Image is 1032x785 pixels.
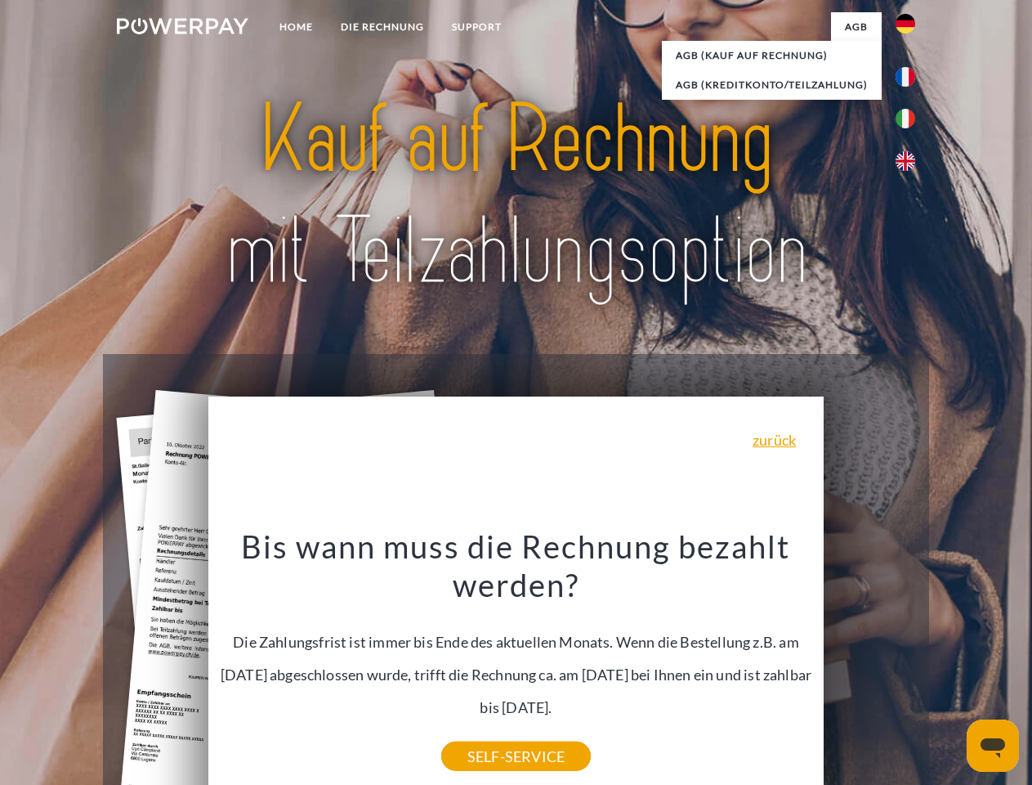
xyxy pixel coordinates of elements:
[896,67,915,87] img: fr
[327,12,438,42] a: DIE RECHNUNG
[218,527,815,605] h3: Bis wann muss die Rechnung bezahlt werden?
[441,742,591,771] a: SELF-SERVICE
[662,41,882,70] a: AGB (Kauf auf Rechnung)
[218,527,815,756] div: Die Zahlungsfrist ist immer bis Ende des aktuellen Monats. Wenn die Bestellung z.B. am [DATE] abg...
[438,12,516,42] a: SUPPORT
[662,70,882,100] a: AGB (Kreditkonto/Teilzahlung)
[831,12,882,42] a: agb
[896,151,915,171] img: en
[967,720,1019,772] iframe: Schaltfläche zum Öffnen des Messaging-Fensters
[896,109,915,128] img: it
[156,78,876,313] img: title-powerpay_de.svg
[896,14,915,34] img: de
[117,18,248,34] img: logo-powerpay-white.svg
[753,433,796,447] a: zurück
[266,12,327,42] a: Home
